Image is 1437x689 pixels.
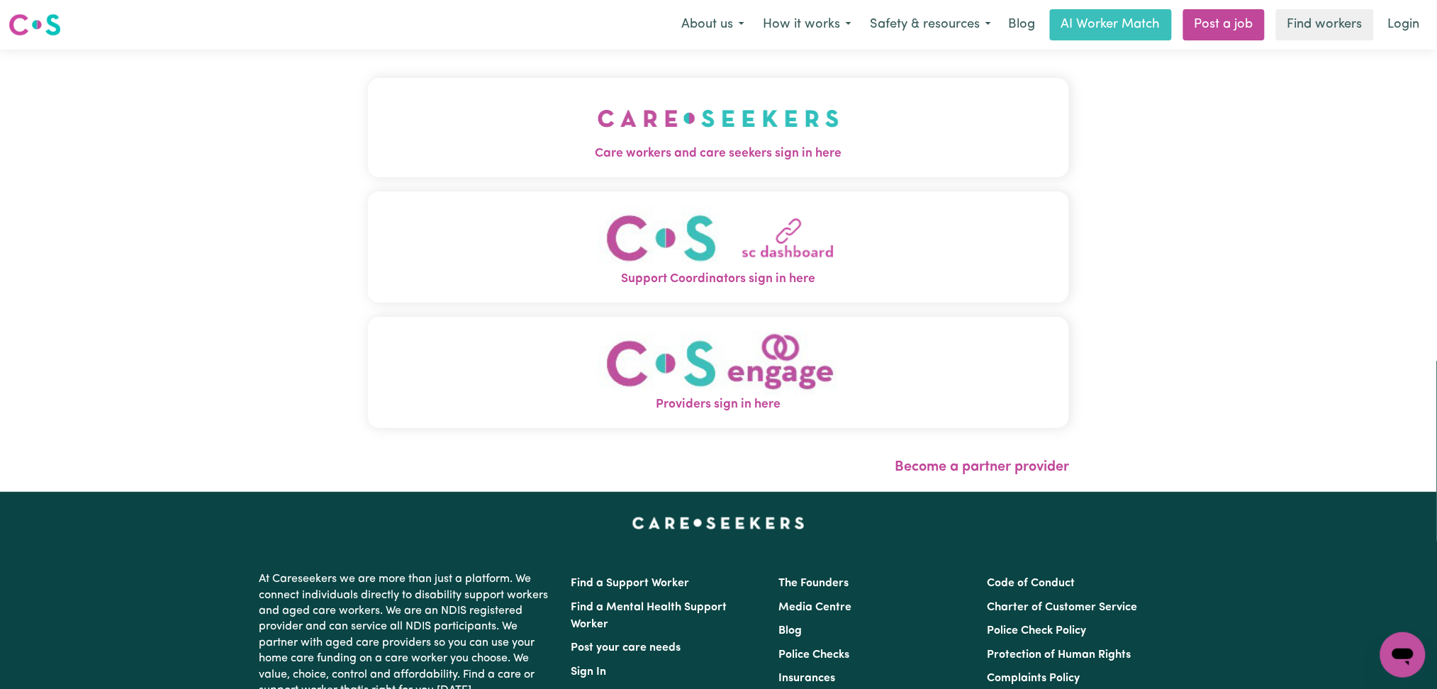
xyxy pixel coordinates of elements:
a: Media Centre [779,602,852,613]
button: How it works [754,10,861,40]
a: Careseekers home page [632,517,805,529]
a: Police Check Policy [987,625,1086,637]
a: Post your care needs [571,642,681,654]
a: Police Checks [779,649,850,661]
a: AI Worker Match [1050,9,1172,40]
span: Care workers and care seekers sign in here [368,145,1070,163]
a: Blog [779,625,803,637]
a: Complaints Policy [987,673,1080,684]
a: Careseekers logo [9,9,61,41]
img: Careseekers logo [9,12,61,38]
button: Support Coordinators sign in here [368,191,1070,303]
a: Charter of Customer Service [987,602,1137,613]
a: Login [1380,9,1428,40]
span: Providers sign in here [368,396,1070,414]
button: About us [672,10,754,40]
a: Post a job [1183,9,1265,40]
button: Providers sign in here [368,317,1070,428]
a: Find workers [1276,9,1374,40]
a: Protection of Human Rights [987,649,1131,661]
button: Care workers and care seekers sign in here [368,78,1070,177]
button: Safety & resources [861,10,1000,40]
a: Become a partner provider [895,460,1069,474]
a: Sign In [571,666,607,678]
a: Insurances [779,673,836,684]
a: Code of Conduct [987,578,1075,589]
a: The Founders [779,578,849,589]
a: Blog [1000,9,1044,40]
a: Find a Support Worker [571,578,690,589]
iframe: Button to launch messaging window [1380,632,1426,678]
span: Support Coordinators sign in here [368,270,1070,289]
a: Find a Mental Health Support Worker [571,602,727,630]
